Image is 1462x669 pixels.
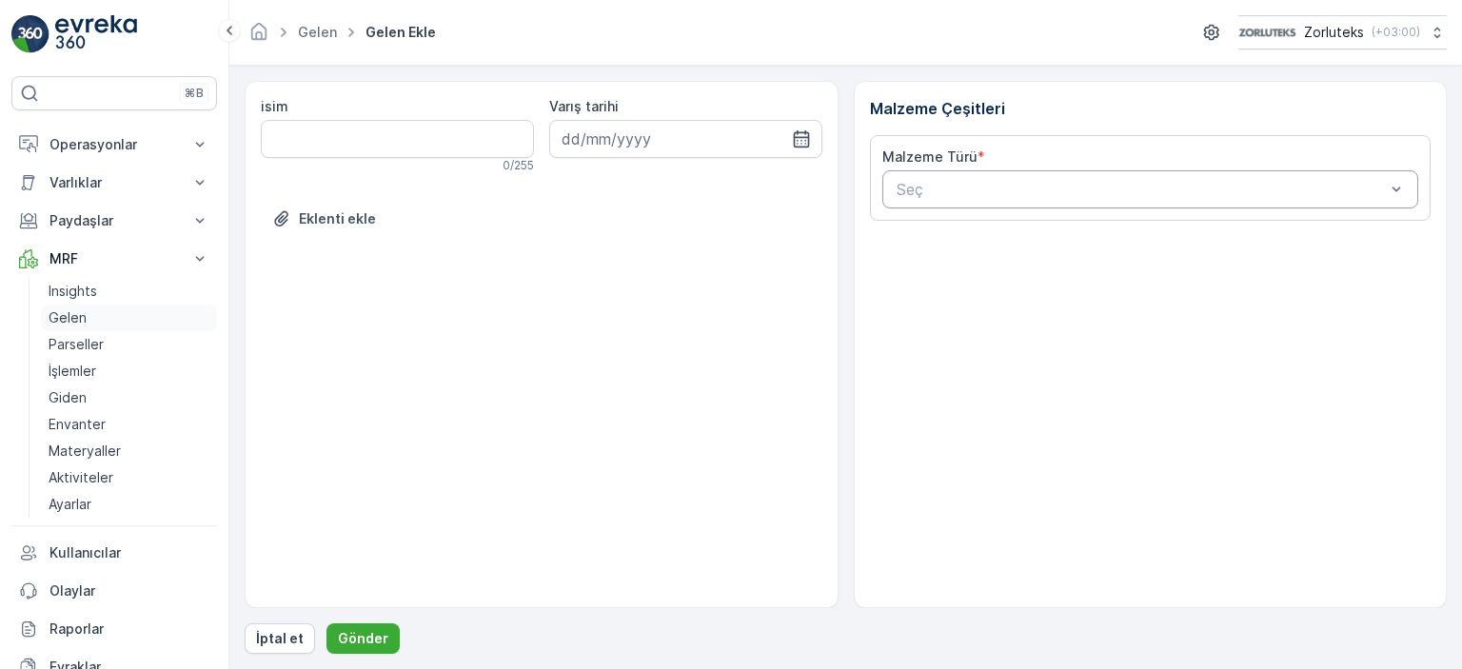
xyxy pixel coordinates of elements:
[503,158,534,173] p: 0 / 255
[11,126,217,164] button: Operasyonlar
[245,623,315,654] button: İptal et
[41,411,217,438] a: Envanter
[870,97,1432,120] p: Malzeme Çeşitleri
[49,135,179,154] p: Operasyonlar
[41,491,217,518] a: Ayarlar
[41,464,217,491] a: Aktiviteler
[338,629,388,648] p: Gönder
[261,204,387,234] button: Dosya Yükle
[549,98,619,114] label: Varış tarihi
[41,384,217,411] a: Giden
[49,388,87,407] p: Giden
[11,15,49,53] img: logo
[49,415,106,434] p: Envanter
[55,15,137,53] img: logo_light-DOdMpM7g.png
[1372,25,1420,40] p: ( +03:00 )
[49,308,87,327] p: Gelen
[11,572,217,610] a: Olaylar
[298,24,337,40] a: Gelen
[897,178,1386,201] p: Seç
[41,358,217,384] a: İşlemler
[49,543,209,562] p: Kullanıcılar
[41,305,217,331] a: Gelen
[1238,15,1447,49] button: Zorluteks(+03:00)
[882,148,978,165] label: Malzeme Türü
[549,120,822,158] input: dd/mm/yyyy
[11,610,217,648] a: Raporlar
[49,581,209,600] p: Olaylar
[41,438,217,464] a: Materyaller
[49,282,97,301] p: Insights
[49,249,179,268] p: MRF
[49,211,179,230] p: Paydaşlar
[11,534,217,572] a: Kullanıcılar
[326,623,400,654] button: Gönder
[41,278,217,305] a: Insights
[11,202,217,240] button: Paydaşlar
[41,331,217,358] a: Parseller
[256,629,304,648] p: İptal et
[11,164,217,202] button: Varlıklar
[11,240,217,278] button: MRF
[1304,23,1364,42] p: Zorluteks
[1238,22,1296,43] img: 6-1-9-3_wQBzyll.png
[185,86,204,101] p: ⌘B
[49,620,209,639] p: Raporlar
[49,468,113,487] p: Aktiviteler
[49,173,179,192] p: Varlıklar
[49,362,96,381] p: İşlemler
[248,29,269,45] a: Ana Sayfa
[362,23,440,42] span: Gelen ekle
[49,495,91,514] p: Ayarlar
[299,209,376,228] p: Eklenti ekle
[49,442,121,461] p: Materyaller
[49,335,104,354] p: Parseller
[261,98,288,114] label: isim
